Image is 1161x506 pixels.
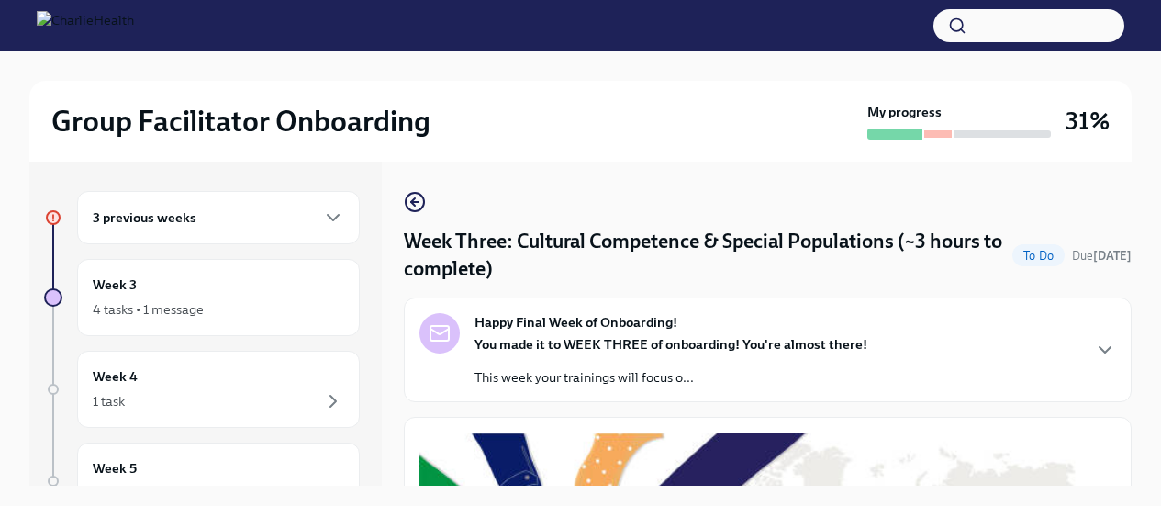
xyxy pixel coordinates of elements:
[93,300,204,319] div: 4 tasks • 1 message
[474,368,867,387] p: This week your trainings will focus o...
[51,103,430,140] h2: Group Facilitator Onboarding
[1072,247,1132,264] span: August 18th, 2025 10:00
[474,336,867,353] strong: You made it to WEEK THREE of onboarding! You're almost there!
[44,351,360,428] a: Week 41 task
[474,313,677,332] strong: Happy Final Week of Onboarding!
[1012,249,1065,263] span: To Do
[93,366,138,387] h6: Week 4
[37,11,134,40] img: CharlieHealth
[404,228,1005,283] h4: Week Three: Cultural Competence & Special Populations (~3 hours to complete)
[1093,249,1132,263] strong: [DATE]
[867,103,942,121] strong: My progress
[1072,249,1132,263] span: Due
[1066,105,1110,138] h3: 31%
[77,191,360,244] div: 3 previous weeks
[44,259,360,336] a: Week 34 tasks • 1 message
[93,275,137,295] h6: Week 3
[93,458,137,478] h6: Week 5
[93,208,196,228] h6: 3 previous weeks
[93,484,125,502] div: 1 task
[93,392,125,410] div: 1 task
